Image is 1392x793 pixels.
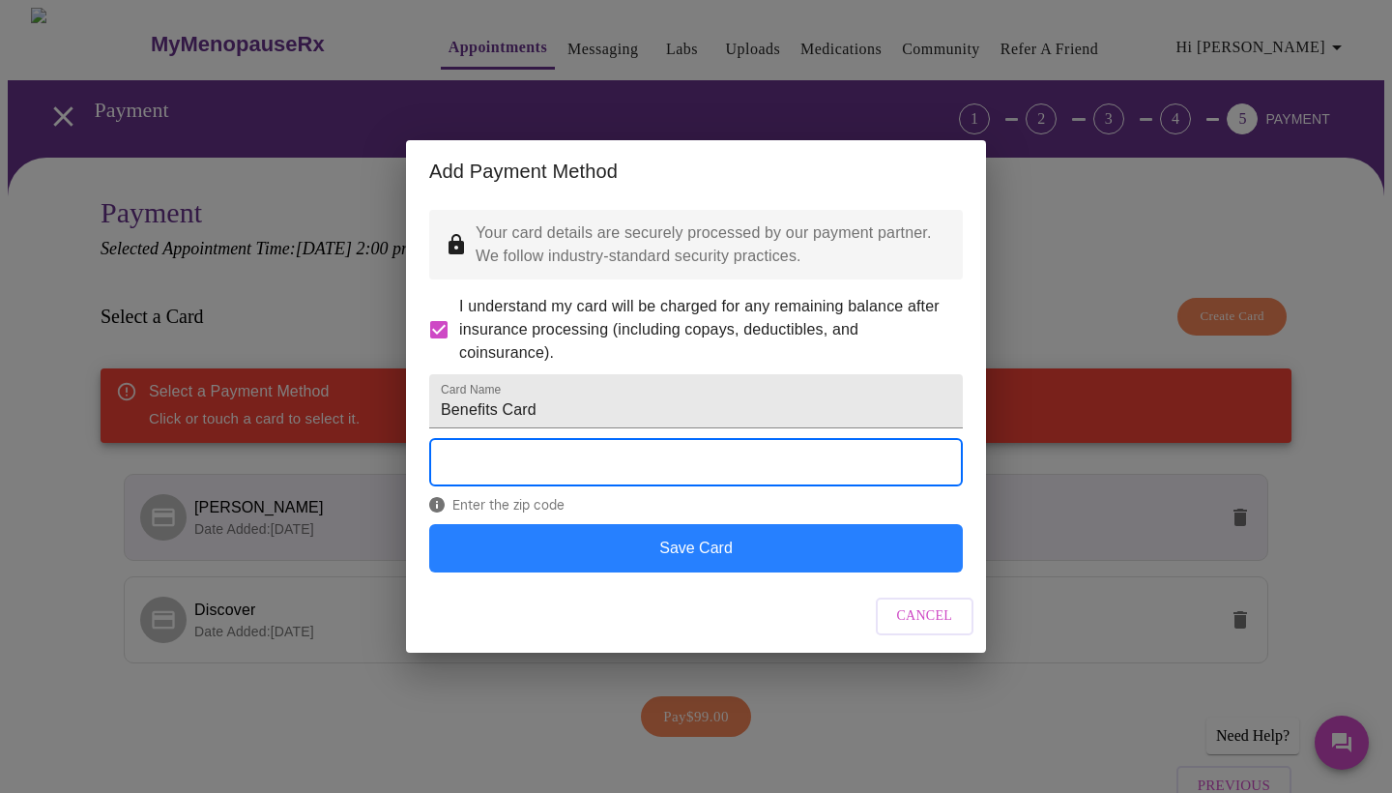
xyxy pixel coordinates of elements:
[429,156,963,187] h2: Add Payment Method
[897,604,953,629] span: Cancel
[429,524,963,573] button: Save Card
[876,598,974,635] button: Cancel
[430,439,962,485] iframe: Secure Credit Card Form
[429,497,963,513] span: Enter the zip code
[459,295,947,365] span: I understand my card will be charged for any remaining balance after insurance processing (includ...
[476,221,947,268] p: Your card details are securely processed by our payment partner. We follow industry-standard secu...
